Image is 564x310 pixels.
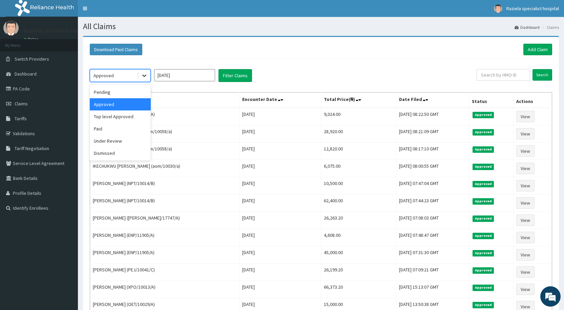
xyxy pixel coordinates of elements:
td: 26,199.20 [321,264,396,281]
span: Dashboard [15,71,37,77]
img: User Image [3,20,19,36]
th: Name [90,92,239,108]
td: 12,820.00 [321,143,396,160]
img: d_794563401_company_1708531726252_794563401 [13,34,27,51]
a: Add Claim [523,44,552,55]
td: 45,000.00 [321,246,396,264]
span: Approved [473,267,494,273]
span: Approved [473,164,494,170]
li: Claims [540,24,559,30]
td: [DATE] [239,246,321,264]
td: [DATE] 07:47:04 GMT [396,177,469,194]
p: Raziela specialist hospital [24,27,92,34]
td: 9,024.00 [321,108,396,125]
th: Encounter Date [239,92,321,108]
span: Approved [473,285,494,291]
td: 28,920.00 [321,125,396,143]
td: 6,075.00 [321,160,396,177]
td: [PERSON_NAME] (NPT/10014/B) [90,194,239,212]
span: Approved [473,198,494,204]
td: 4,608.00 [321,229,396,246]
td: [PERSON_NAME] (OET/10029/A) [90,108,239,125]
span: Tariffs [15,116,27,122]
div: Dismissed [90,147,151,159]
div: Pending [90,86,151,98]
div: Top level Approved [90,110,151,123]
span: Raziela specialist hospital [506,5,559,12]
h1: All Claims [83,22,559,31]
td: [DATE] [239,143,321,160]
th: Date Filed [396,92,469,108]
td: [DATE] 07:08:03 GMT [396,212,469,229]
span: We're online! [39,85,93,154]
td: IKECHUKWU [PERSON_NAME] (aom/10030/a) [90,160,239,177]
div: Approved [90,98,151,110]
input: Search by HMO ID [477,69,530,81]
td: [DATE] [239,177,321,194]
td: [DATE] [239,194,321,212]
td: 26,263.20 [321,212,396,229]
td: OYAKPEDEKUMOR Oluku (pgm/10058/a) [90,125,239,143]
th: Actions [514,92,552,108]
button: Filter Claims [218,69,252,82]
div: Paid [90,123,151,135]
input: Select Month and Year [154,69,215,81]
td: [PERSON_NAME] (ENP/11905/A) [90,229,239,246]
td: 62,400.00 [321,194,396,212]
td: [PERSON_NAME] (NPT/10014/B) [90,177,239,194]
span: Approved [473,215,494,222]
td: [PERSON_NAME] (ENP/11905/A) [90,246,239,264]
button: Download Paid Claims [90,44,142,55]
td: 66,373.20 [321,281,396,298]
a: View [516,266,535,278]
a: Dashboard [515,24,540,30]
span: Approved [473,233,494,239]
a: Online [24,37,40,42]
div: Approved [93,72,114,79]
td: [DATE] 08:17:10 GMT [396,143,469,160]
span: Approved [473,302,494,308]
td: [DATE] 08:22:50 GMT [396,108,469,125]
td: [DATE] [239,212,321,229]
td: [DATE] 07:09:21 GMT [396,264,469,281]
td: [DATE] [239,229,321,246]
a: View [516,111,535,122]
td: [DATE] 08:21:09 GMT [396,125,469,143]
td: [DATE] [239,160,321,177]
a: View [516,214,535,226]
td: [PERSON_NAME] ([PERSON_NAME]/17747/A) [90,212,239,229]
input: Search [532,69,552,81]
a: View [516,197,535,209]
img: User Image [494,4,502,13]
td: [DATE] 07:48:47 GMT [396,229,469,246]
td: [DATE] [239,125,321,143]
td: [DATE] 08:00:55 GMT [396,160,469,177]
span: Approved [473,181,494,187]
td: OYAKPEDEKUMOR Oluku (pgm/10058/a) [90,143,239,160]
span: Approved [473,129,494,135]
div: Minimize live chat window [111,3,127,20]
td: [DATE] 15:13:07 GMT [396,281,469,298]
textarea: Type your message and hit 'Enter' [3,185,129,209]
span: Approved [473,112,494,118]
td: [PERSON_NAME] (PEJ/10041/C) [90,264,239,281]
div: Chat with us now [35,38,114,47]
a: View [516,232,535,243]
td: [DATE] [239,108,321,125]
th: Total Price(₦) [321,92,396,108]
a: View [516,163,535,174]
span: Tariff Negotiation [15,145,49,151]
a: View [516,180,535,191]
span: Approved [473,250,494,256]
td: [DATE] 07:31:30 GMT [396,246,469,264]
th: Status [469,92,514,108]
a: View [516,284,535,295]
span: Approved [473,146,494,152]
span: Switch Providers [15,56,49,62]
a: View [516,249,535,261]
td: [PERSON_NAME] (XPO/10013/A) [90,281,239,298]
a: View [516,128,535,140]
span: Claims [15,101,28,107]
td: 10,500.00 [321,177,396,194]
div: Under Review [90,135,151,147]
